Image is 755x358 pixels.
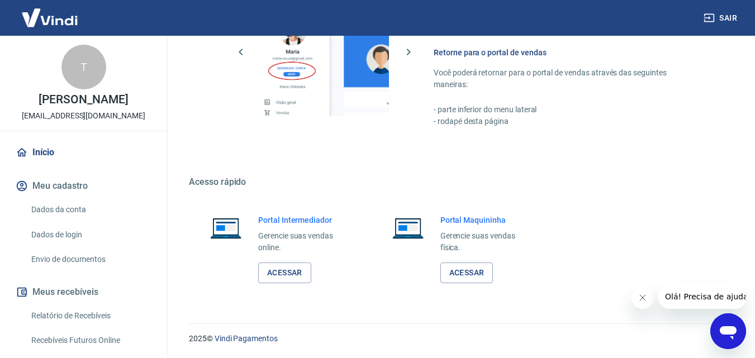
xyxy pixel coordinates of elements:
h6: Portal Maquininha [440,214,533,226]
p: - parte inferior do menu lateral [434,104,701,116]
button: Meu cadastro [13,174,154,198]
div: T [61,45,106,89]
p: Gerencie suas vendas física. [440,230,533,254]
p: Gerencie suas vendas online. [258,230,351,254]
button: Meus recebíveis [13,280,154,304]
img: Imagem de um notebook aberto [384,214,431,241]
a: Dados da conta [27,198,154,221]
h5: Acesso rápido [189,176,728,188]
p: Você poderá retornar para o portal de vendas através das seguintes maneiras: [434,67,701,90]
span: Olá! Precisa de ajuda? [7,8,94,17]
a: Acessar [440,262,493,283]
a: Dados de login [27,223,154,246]
p: - rodapé desta página [434,116,701,127]
img: Vindi [13,1,86,35]
iframe: Fechar mensagem [631,287,654,309]
h6: Retorne para o portal de vendas [434,47,701,58]
a: Relatório de Recebíveis [27,304,154,327]
button: Sair [701,8,742,28]
p: 2025 © [189,333,728,345]
img: Imagem de um notebook aberto [202,214,249,241]
h6: Portal Intermediador [258,214,351,226]
a: Recebíveis Futuros Online [27,329,154,352]
a: Acessar [258,262,311,283]
iframe: Botão para abrir a janela de mensagens [710,313,746,349]
a: Envio de documentos [27,248,154,271]
p: [PERSON_NAME] [39,94,128,106]
iframe: Mensagem da empresa [658,284,746,309]
a: Início [13,140,154,165]
p: [EMAIL_ADDRESS][DOMAIN_NAME] [22,110,145,122]
a: Vindi Pagamentos [215,334,278,343]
